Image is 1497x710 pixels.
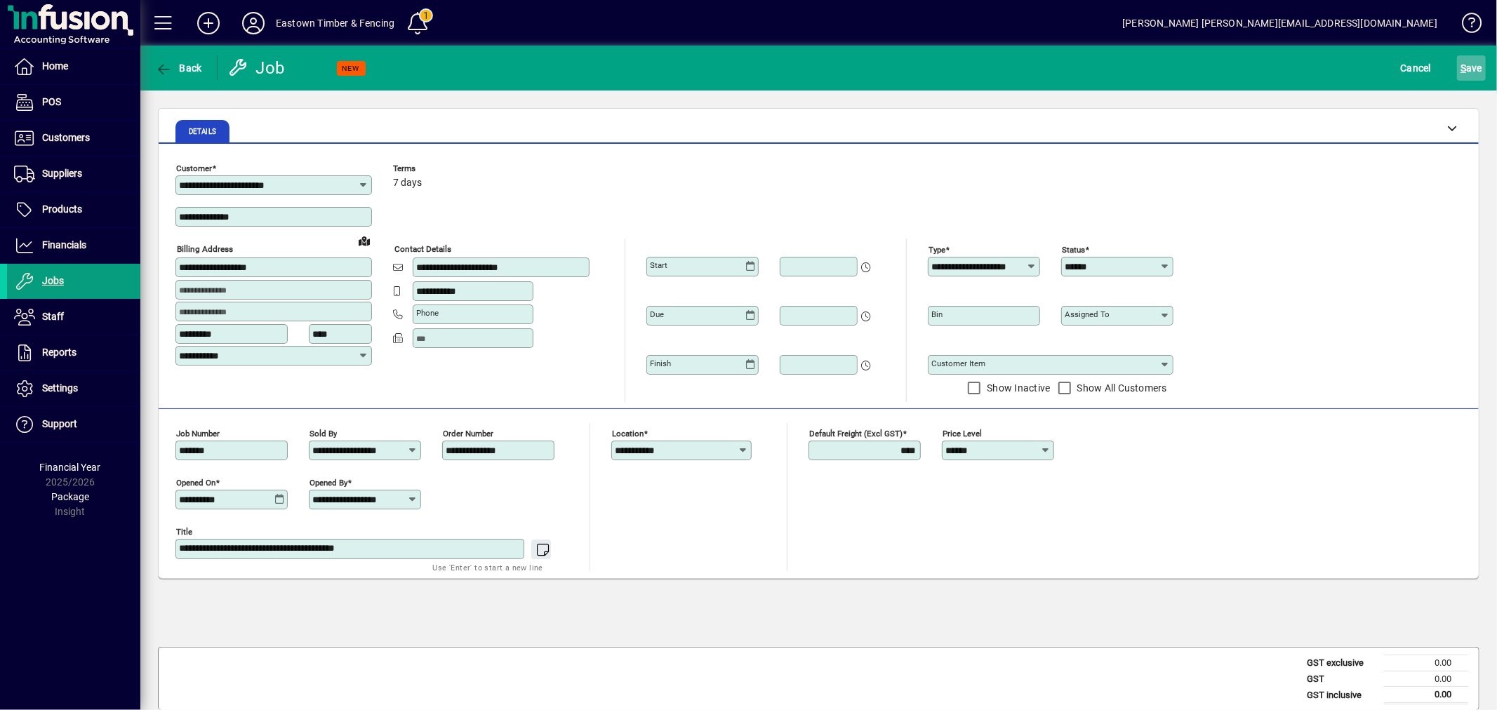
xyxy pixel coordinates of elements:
[7,300,140,335] a: Staff
[931,309,943,319] mat-label: Bin
[176,429,220,438] mat-label: Job number
[1122,12,1437,34] div: [PERSON_NAME] [PERSON_NAME][EMAIL_ADDRESS][DOMAIN_NAME]
[7,228,140,263] a: Financials
[984,381,1050,395] label: Show Inactive
[42,168,82,179] span: Suppliers
[809,429,903,438] mat-label: Default Freight (excl GST)
[7,371,140,406] a: Settings
[189,128,216,135] span: Details
[7,156,140,192] a: Suppliers
[152,55,206,81] button: Back
[1461,62,1466,74] span: S
[1062,245,1085,255] mat-label: Status
[1074,381,1168,395] label: Show All Customers
[176,163,212,173] mat-label: Customer
[1300,671,1384,687] td: GST
[7,121,140,156] a: Customers
[943,429,982,438] mat-label: Price Level
[42,96,61,107] span: POS
[1300,655,1384,671] td: GST exclusive
[612,429,644,438] mat-label: Location
[1300,687,1384,704] td: GST inclusive
[7,49,140,84] a: Home
[650,359,671,368] mat-label: Finish
[155,62,202,74] span: Back
[310,429,337,438] mat-label: Sold by
[931,359,985,368] mat-label: Customer Item
[1461,57,1482,79] span: ave
[1397,55,1435,81] button: Cancel
[929,245,945,255] mat-label: Type
[7,192,140,227] a: Products
[353,229,375,252] a: View on map
[42,418,77,429] span: Support
[186,11,231,36] button: Add
[7,407,140,442] a: Support
[650,309,664,319] mat-label: Due
[443,429,493,438] mat-label: Order number
[42,239,86,250] span: Financials
[1451,3,1479,48] a: Knowledge Base
[51,491,89,502] span: Package
[228,57,288,79] div: Job
[1401,57,1432,79] span: Cancel
[42,203,82,215] span: Products
[1384,671,1468,687] td: 0.00
[231,11,276,36] button: Profile
[7,335,140,370] a: Reports
[42,311,64,322] span: Staff
[1065,309,1110,319] mat-label: Assigned to
[176,478,215,488] mat-label: Opened On
[310,478,347,488] mat-label: Opened by
[140,55,218,81] app-page-header-button: Back
[42,382,78,394] span: Settings
[393,177,422,189] span: 7 days
[40,462,101,473] span: Financial Year
[1457,55,1486,81] button: Save
[42,347,76,358] span: Reports
[176,527,192,537] mat-label: Title
[416,308,439,318] mat-label: Phone
[42,275,64,286] span: Jobs
[342,64,360,73] span: NEW
[1384,655,1468,671] td: 0.00
[650,260,667,270] mat-label: Start
[7,85,140,120] a: POS
[42,60,68,72] span: Home
[42,132,90,143] span: Customers
[1384,687,1468,704] td: 0.00
[433,559,543,575] mat-hint: Use 'Enter' to start a new line
[276,12,394,34] div: Eastown Timber & Fencing
[393,164,477,173] span: Terms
